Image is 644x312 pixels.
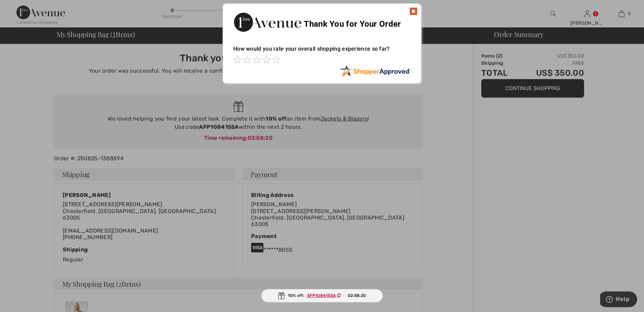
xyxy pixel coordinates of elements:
[15,5,29,11] span: Help
[261,289,383,302] div: 10% off:
[278,292,285,299] img: Gift.svg
[233,11,302,34] img: Thank You for Your Order
[348,292,366,299] span: 02:58:20
[233,39,411,65] div: How would you rate your overall shopping experience so far?
[307,293,336,298] ins: AFP1084155A
[304,19,401,29] span: Thank You for Your Order
[409,7,418,15] img: x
